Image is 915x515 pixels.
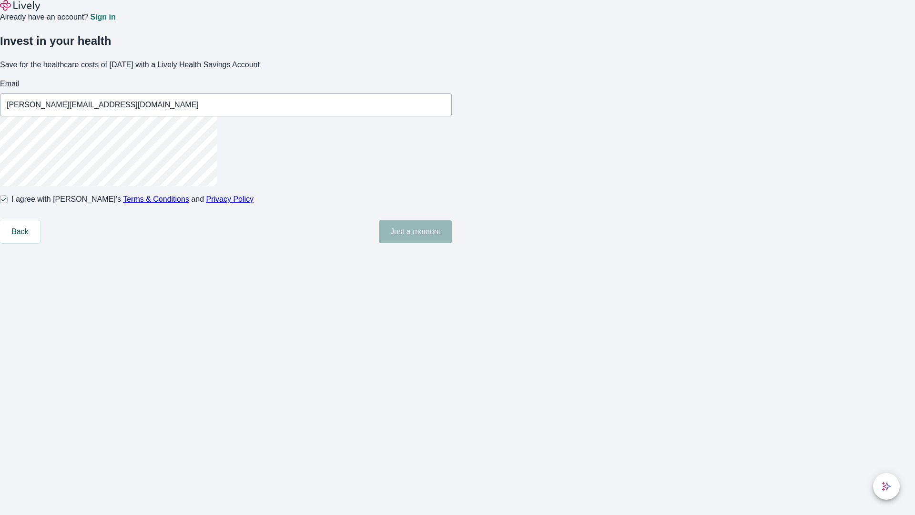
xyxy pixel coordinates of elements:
[11,194,254,205] span: I agree with [PERSON_NAME]’s and
[90,13,115,21] a: Sign in
[123,195,189,203] a: Terms & Conditions
[206,195,254,203] a: Privacy Policy
[882,482,891,491] svg: Lively AI Assistant
[873,473,900,500] button: chat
